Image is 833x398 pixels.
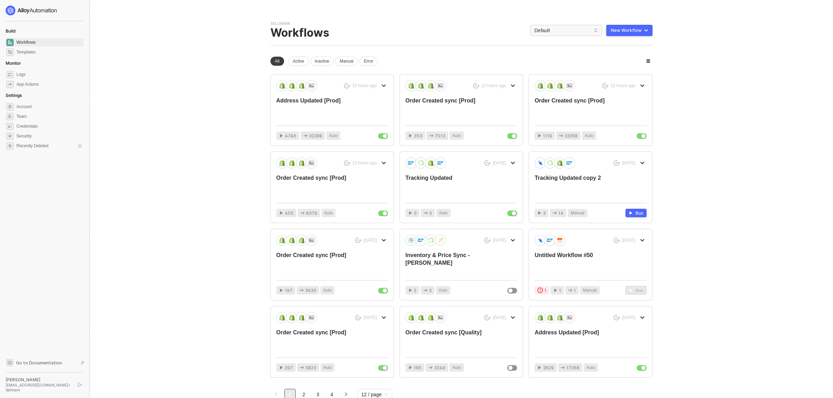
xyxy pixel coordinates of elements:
span: Auto [452,133,461,139]
div: Sellmark [270,21,290,26]
span: 1119 [543,133,552,139]
img: icon [547,160,553,166]
span: icon-success-page [344,160,351,166]
div: New Workflow [611,28,642,33]
div: Order Created sync [Prod] [276,174,366,197]
span: 1 [559,287,561,294]
div: Tracking Updated copy 2 [535,174,624,197]
span: 22268 [565,133,578,139]
span: 2 [414,287,416,294]
span: Auto [439,210,448,216]
img: icon [308,160,315,166]
div: 22 hours ago [352,83,377,89]
img: icon [418,237,424,243]
img: icon [557,237,563,243]
img: icon [547,83,553,89]
img: icon [408,314,414,321]
img: icon [566,314,573,321]
span: icon-app-actions [6,81,14,88]
span: 3635 [305,287,316,294]
img: icon [279,314,285,321]
span: document-arrow [79,360,86,367]
span: Auto [323,287,332,294]
img: icon [428,314,434,321]
span: 3249 [434,364,445,371]
div: [DATE] [493,315,506,321]
span: icon-arrow-down [640,238,644,242]
div: Address Updated [Prod] [535,329,624,352]
span: icon-app-actions [429,365,433,370]
span: 5823 [305,364,316,371]
span: 0 [414,210,417,216]
span: icon-app-actions [553,211,557,215]
div: 22 hours ago [610,83,635,89]
span: icon-arrow-down [511,238,515,242]
span: Auto [585,133,593,139]
span: credentials [6,123,14,130]
div: Workflows [270,26,329,40]
img: icon [537,314,543,321]
img: icon [298,160,305,166]
div: 22 hours ago [352,160,377,166]
span: icon-arrow-down [640,315,644,320]
div: Order Created sync [Prod] [405,97,495,120]
span: 32288 [309,133,322,139]
span: Build [6,28,15,34]
span: icon-arrow-down [511,315,515,320]
button: Run [626,209,647,217]
img: icon [537,237,543,243]
span: Auto [329,133,338,139]
span: Settings [6,93,22,98]
div: Order Created sync [Prod] [535,97,624,120]
span: Workflows [16,38,82,47]
span: Security [16,132,82,140]
img: icon [537,160,543,166]
span: 4746 [285,133,296,139]
span: icon-success-page [484,237,491,243]
img: logo [6,6,57,15]
span: icon-success-page [484,160,491,166]
img: icon [408,237,414,243]
img: icon [566,83,573,89]
img: icon [308,314,315,321]
span: documentation [6,359,13,366]
span: Auto [586,364,595,371]
div: [DATE] [363,315,377,321]
div: [DATE] [363,237,377,243]
div: Error [359,57,378,66]
img: icon [408,83,414,89]
div: Order Created sync [Prod] [276,251,366,275]
img: icon [298,314,305,321]
span: Recently Deleted [16,143,48,149]
span: icon-success-page [484,315,491,321]
div: Address Updated [Prod] [276,97,366,120]
span: Auto [324,210,333,216]
span: settings [6,142,14,150]
div: App Actions [16,81,38,87]
span: 353 [414,133,422,139]
span: icon-success-page [355,315,362,321]
div: All [270,57,284,66]
span: icon-arrow-down [640,161,644,165]
img: icon [437,314,444,321]
span: Manual [571,210,584,216]
span: 0 [429,210,432,216]
span: 3 [429,287,432,294]
span: Monitor [6,61,21,66]
span: marketplace [6,49,14,56]
span: icon-arrow-down [511,84,515,88]
img: icon [289,83,295,89]
div: Inventory & Price Sync - [PERSON_NAME] [405,251,495,275]
img: icon [428,237,434,243]
span: icon-success-page [602,83,609,89]
img: icon [437,160,444,166]
span: icon-arrow-down [382,161,386,165]
span: right [344,392,348,396]
div: Active [288,57,309,66]
span: team [6,113,14,120]
span: icon-success-page [473,83,480,89]
img: icon [418,314,424,321]
span: 297 [285,364,293,371]
img: icon [289,160,295,166]
img: icon [289,314,295,321]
